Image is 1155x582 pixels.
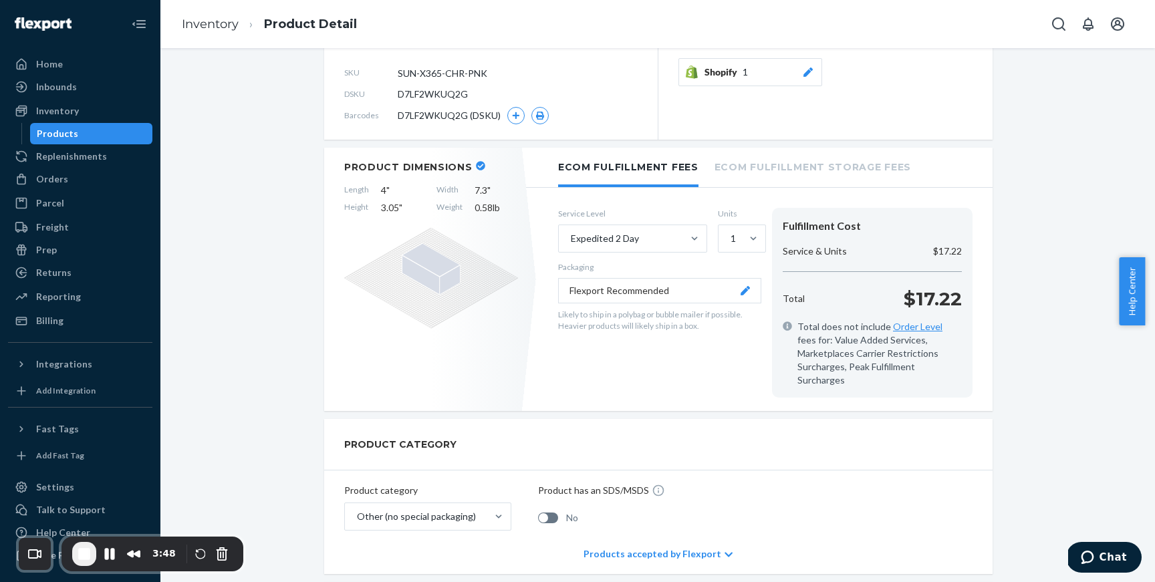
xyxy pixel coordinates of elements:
[1075,11,1102,37] button: Open notifications
[36,385,96,396] div: Add Integration
[36,290,81,303] div: Reporting
[8,353,152,375] button: Integrations
[8,522,152,543] a: Help Center
[356,510,357,523] input: Other (no special packaging)
[8,216,152,238] a: Freight
[182,17,239,31] a: Inventory
[8,146,152,167] a: Replenishments
[344,432,457,456] h2: PRODUCT CATEGORY
[36,104,79,118] div: Inventory
[475,184,518,197] span: 7.3
[344,161,473,173] h2: Product Dimensions
[558,309,761,331] p: Likely to ship in a polybag or bubble mailer if possible. Heavier products will likely ship in a ...
[729,232,731,245] input: 1
[783,219,962,234] div: Fulfillment Cost
[1045,11,1072,37] button: Open Search Box
[797,320,962,387] span: Total does not include fees for: Value Added Services, Marketplaces Carrier Restrictions Surcharg...
[436,201,463,214] span: Weight
[381,184,424,197] span: 4
[36,480,74,494] div: Settings
[1119,257,1145,325] button: Help Center
[8,380,152,402] a: Add Integration
[743,65,748,79] span: 1
[8,418,152,440] button: Fast Tags
[381,201,424,214] span: 3.05
[264,17,357,31] a: Product Detail
[538,484,649,497] p: Product has an SDS/MSDS
[893,321,942,332] a: Order Level
[36,422,79,436] div: Fast Tags
[704,65,743,79] span: Shopify
[171,5,368,44] ol: breadcrumbs
[344,184,369,197] span: Length
[344,88,398,100] span: DSKU
[36,196,64,210] div: Parcel
[30,123,153,144] a: Products
[715,148,911,184] li: Ecom Fulfillment Storage Fees
[344,484,511,497] p: Product category
[36,221,69,234] div: Freight
[731,232,736,245] div: 1
[558,208,707,219] label: Service Level
[8,476,152,498] a: Settings
[8,499,152,521] button: Talk to Support
[36,503,106,517] div: Talk to Support
[718,208,761,219] label: Units
[8,53,152,75] a: Home
[36,172,68,186] div: Orders
[8,445,152,466] a: Add Fast Tag
[558,278,761,303] button: Flexport Recommended
[36,450,84,461] div: Add Fast Tag
[36,357,92,371] div: Integrations
[386,184,390,196] span: "
[783,245,847,258] p: Service & Units
[398,88,468,101] span: D7LF2WKUQ2G
[8,168,152,190] a: Orders
[487,184,491,196] span: "
[36,526,90,539] div: Help Center
[1068,542,1142,575] iframe: Opens a widget where you can chat to one of our agents
[436,184,463,197] span: Width
[558,261,761,273] p: Packaging
[571,232,639,245] div: Expedited 2 Day
[8,239,152,261] a: Prep
[8,262,152,283] a: Returns
[36,243,57,257] div: Prep
[783,292,805,305] p: Total
[566,511,578,525] span: No
[399,202,402,213] span: "
[36,150,107,163] div: Replenishments
[398,109,501,122] span: D7LF2WKUQ2G (DSKU)
[933,245,962,258] p: $17.22
[8,76,152,98] a: Inbounds
[36,266,72,279] div: Returns
[36,314,63,327] div: Billing
[37,127,78,140] div: Products
[8,100,152,122] a: Inventory
[678,58,822,86] button: Shopify1
[126,11,152,37] button: Close Navigation
[475,201,518,214] span: 0.58 lb
[8,192,152,214] a: Parcel
[344,110,398,121] span: Barcodes
[569,232,571,245] input: Expedited 2 Day
[584,534,733,574] div: Products accepted by Flexport
[8,310,152,331] a: Billing
[8,286,152,307] a: Reporting
[36,80,77,94] div: Inbounds
[8,545,152,566] button: Give Feedback
[1104,11,1131,37] button: Open account menu
[15,17,72,31] img: Flexport logo
[36,57,63,71] div: Home
[904,285,962,312] p: $17.22
[344,67,398,78] span: SKU
[344,201,369,214] span: Height
[558,148,698,187] li: Ecom Fulfillment Fees
[357,510,476,523] div: Other (no special packaging)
